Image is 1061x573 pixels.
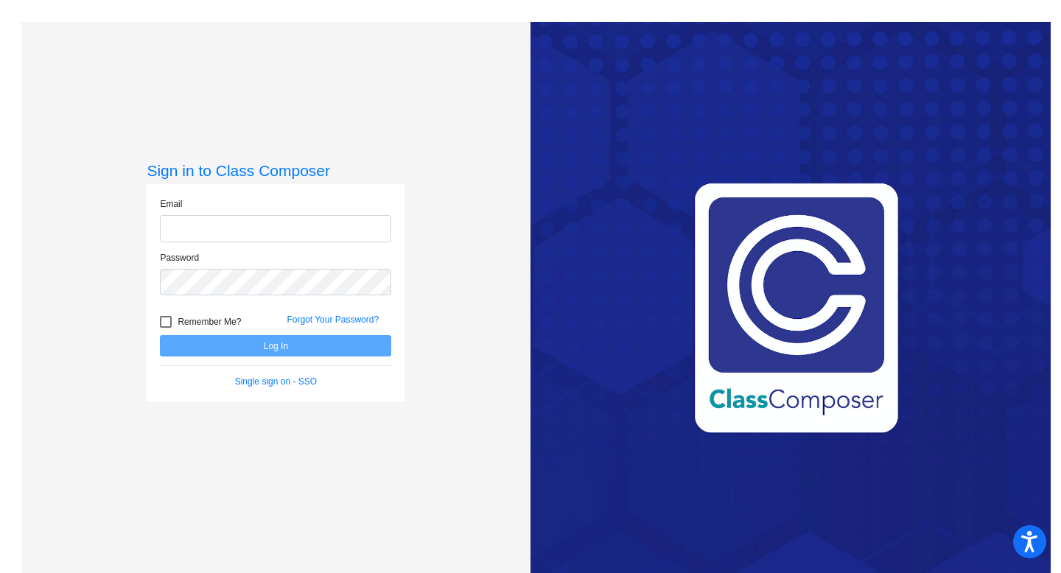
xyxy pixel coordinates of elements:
label: Email [160,197,182,211]
label: Password [160,251,199,264]
h3: Sign in to Class Composer [147,161,405,180]
a: Single sign on - SSO [235,376,317,387]
span: Remember Me? [178,313,241,331]
button: Log In [160,335,391,356]
a: Forgot Your Password? [287,314,379,325]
